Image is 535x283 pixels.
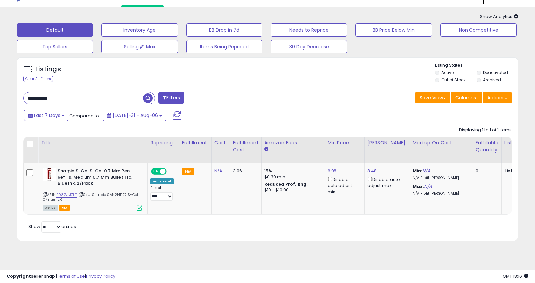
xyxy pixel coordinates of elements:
button: Default [17,23,93,37]
button: Selling @ Max [101,40,178,53]
h5: Listings [35,65,61,74]
label: Active [441,70,454,75]
div: Fulfillment Cost [233,139,259,153]
strong: Copyright [7,273,31,279]
small: Amazon Fees. [264,146,268,152]
th: The percentage added to the cost of goods (COGS) that forms the calculator for Min & Max prices. [410,137,473,163]
b: Reduced Prof. Rng. [264,181,308,187]
div: Min Price [328,139,362,146]
button: Columns [451,92,482,103]
small: FBA [182,168,194,175]
button: 30 Day Decrease [271,40,347,53]
img: 41u2i8I2lxL._SL40_.jpg [43,168,56,181]
div: Fulfillable Quantity [476,139,499,153]
div: seller snap | | [7,273,115,280]
div: Repricing [150,139,176,146]
div: Disable auto adjust max [367,176,405,189]
a: N/A [422,168,430,174]
div: 3.06 [233,168,256,174]
div: Amazon Fees [264,139,322,146]
div: Cost [214,139,227,146]
button: Last 7 Days [24,110,68,121]
button: BB Price Below Min [355,23,432,37]
span: Last 7 Days [34,112,60,119]
b: Min: [413,168,423,174]
a: 6.98 [328,168,337,174]
span: OFF [166,169,176,174]
b: Sharpie S-Gel S-Gel 0.7 Mm Pen Refills, Medium 0.7 Mm Bullet Tip, Blue Ink, 2/Pack [58,168,138,188]
button: [DATE]-31 - Aug-06 [103,110,166,121]
div: 0 [476,168,496,174]
span: All listings currently available for purchase on Amazon [43,205,58,211]
button: Actions [483,92,512,103]
button: Non Competitive [440,23,517,37]
a: Privacy Policy [86,273,115,279]
div: Displaying 1 to 1 of 1 items [459,127,512,133]
button: BB Drop in 7d [186,23,263,37]
b: Max: [413,183,424,190]
a: B08ZJLJ7LT [56,192,77,198]
span: | SKU: Sharpie SAN2141127 S-Gel 07Blue_2Rfll [43,192,138,202]
label: Archived [483,77,501,83]
button: Filters [158,92,184,104]
button: Save View [415,92,450,103]
div: Amazon AI [150,178,174,184]
div: Fulfillment [182,139,208,146]
a: N/A [424,183,432,190]
label: Out of Stock [441,77,466,83]
p: Listing States: [435,62,518,69]
span: Columns [455,94,476,101]
span: ON [152,169,160,174]
span: Compared to: [69,113,100,119]
p: N/A Profit [PERSON_NAME] [413,176,468,180]
span: Show: entries [28,223,76,230]
div: $0.30 min [264,174,320,180]
button: Top Sellers [17,40,93,53]
div: 15% [264,168,320,174]
a: Terms of Use [57,273,85,279]
div: Markup on Cost [413,139,470,146]
button: Items Being Repriced [186,40,263,53]
span: FBA [59,205,70,211]
a: N/A [214,168,222,174]
div: Disable auto adjust min [328,176,359,195]
b: Listed Price: [504,168,535,174]
div: $10 - $10.90 [264,187,320,193]
button: Needs to Reprice [271,23,347,37]
span: 2025-08-14 18:16 GMT [503,273,528,279]
div: Preset: [150,186,174,201]
div: [PERSON_NAME] [367,139,407,146]
div: Title [41,139,145,146]
div: ASIN: [43,168,142,210]
label: Deactivated [483,70,508,75]
span: Show Analytics [480,13,518,20]
span: [DATE]-31 - Aug-06 [113,112,158,119]
p: N/A Profit [PERSON_NAME] [413,191,468,196]
button: Inventory Age [101,23,178,37]
div: Clear All Filters [23,76,53,82]
a: 8.48 [367,168,377,174]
